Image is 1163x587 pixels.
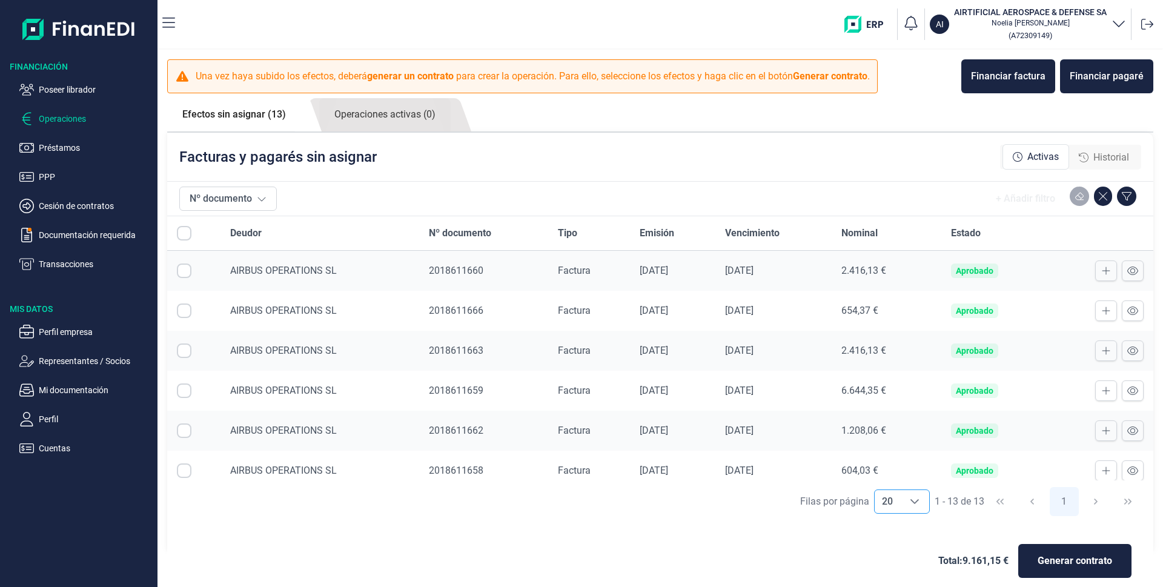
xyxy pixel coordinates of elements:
[230,425,337,436] span: AIRBUS OPERATIONS SL
[725,265,822,277] div: [DATE]
[558,345,591,356] span: Factura
[230,385,337,396] span: AIRBUS OPERATIONS SL
[956,426,993,436] div: Aprobado
[986,487,1015,516] button: First Page
[179,187,277,211] button: Nº documento
[841,305,932,317] div: 654,37 €
[956,466,993,476] div: Aprobado
[230,305,337,316] span: AIRBUS OPERATIONS SL
[951,226,981,240] span: Estado
[177,226,191,240] div: All items unselected
[956,346,993,356] div: Aprobado
[930,6,1126,42] button: AIAIRTIFICIAL AEROSPACE & DEFENSE SANoelia [PERSON_NAME](A72309149)
[1002,144,1069,170] div: Activas
[725,345,822,357] div: [DATE]
[230,265,337,276] span: AIRBUS OPERATIONS SL
[1018,487,1047,516] button: Previous Page
[640,465,705,477] div: [DATE]
[39,82,153,97] p: Poseer librador
[19,412,153,426] button: Perfil
[1070,69,1144,84] div: Financiar pagaré
[19,111,153,126] button: Operaciones
[22,10,136,48] img: Logo de aplicación
[558,265,591,276] span: Factura
[429,425,483,436] span: 2018611662
[39,111,153,126] p: Operaciones
[725,226,780,240] span: Vencimiento
[19,141,153,155] button: Préstamos
[956,386,993,396] div: Aprobado
[725,385,822,397] div: [DATE]
[39,383,153,397] p: Mi documentación
[558,425,591,436] span: Factura
[841,345,932,357] div: 2.416,13 €
[39,228,153,242] p: Documentación requerida
[39,141,153,155] p: Préstamos
[1050,487,1079,516] button: Page 1
[19,325,153,339] button: Perfil empresa
[177,423,191,438] div: Row Selected null
[558,465,591,476] span: Factura
[19,257,153,271] button: Transacciones
[640,385,705,397] div: [DATE]
[956,306,993,316] div: Aprobado
[429,345,483,356] span: 2018611663
[39,441,153,456] p: Cuentas
[230,345,337,356] span: AIRBUS OPERATIONS SL
[19,228,153,242] button: Documentación requerida
[640,265,705,277] div: [DATE]
[1060,59,1153,93] button: Financiar pagaré
[558,305,591,316] span: Factura
[19,82,153,97] button: Poseer librador
[19,441,153,456] button: Cuentas
[429,226,491,240] span: Nº documento
[1093,150,1129,165] span: Historial
[1081,487,1110,516] button: Next Page
[39,170,153,184] p: PPP
[19,354,153,368] button: Representantes / Socios
[725,305,822,317] div: [DATE]
[177,303,191,318] div: Row Selected null
[793,70,867,82] b: Generar contrato
[841,385,932,397] div: 6.644,35 €
[230,226,262,240] span: Deudor
[429,305,483,316] span: 2018611666
[429,385,483,396] span: 2018611659
[1027,150,1059,164] span: Activas
[841,226,878,240] span: Nominal
[179,147,377,167] p: Facturas y pagarés sin asignar
[844,16,892,33] img: erp
[935,497,984,506] span: 1 - 13 de 13
[961,59,1055,93] button: Financiar factura
[167,98,301,131] a: Efectos sin asignar (13)
[640,345,705,357] div: [DATE]
[1113,487,1142,516] button: Last Page
[177,463,191,478] div: Row Selected null
[725,425,822,437] div: [DATE]
[954,6,1107,18] h3: AIRTIFICIAL AEROSPACE & DEFENSE SA
[800,494,869,509] div: Filas por página
[640,305,705,317] div: [DATE]
[39,199,153,213] p: Cesión de contratos
[640,226,674,240] span: Emisión
[39,412,153,426] p: Perfil
[725,465,822,477] div: [DATE]
[429,265,483,276] span: 2018611660
[429,465,483,476] span: 2018611658
[177,264,191,278] div: Row Selected null
[1018,544,1132,578] button: Generar contrato
[177,383,191,398] div: Row Selected null
[875,490,900,513] span: 20
[558,226,577,240] span: Tipo
[841,465,932,477] div: 604,03 €
[19,199,153,213] button: Cesión de contratos
[319,98,451,131] a: Operaciones activas (0)
[558,385,591,396] span: Factura
[39,325,153,339] p: Perfil empresa
[956,266,993,276] div: Aprobado
[367,70,454,82] b: generar un contrato
[1009,31,1052,40] small: Copiar cif
[841,265,932,277] div: 2.416,13 €
[900,490,929,513] div: Choose
[196,69,870,84] p: Una vez haya subido los efectos, deberá para crear la operación. Para ello, seleccione los efecto...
